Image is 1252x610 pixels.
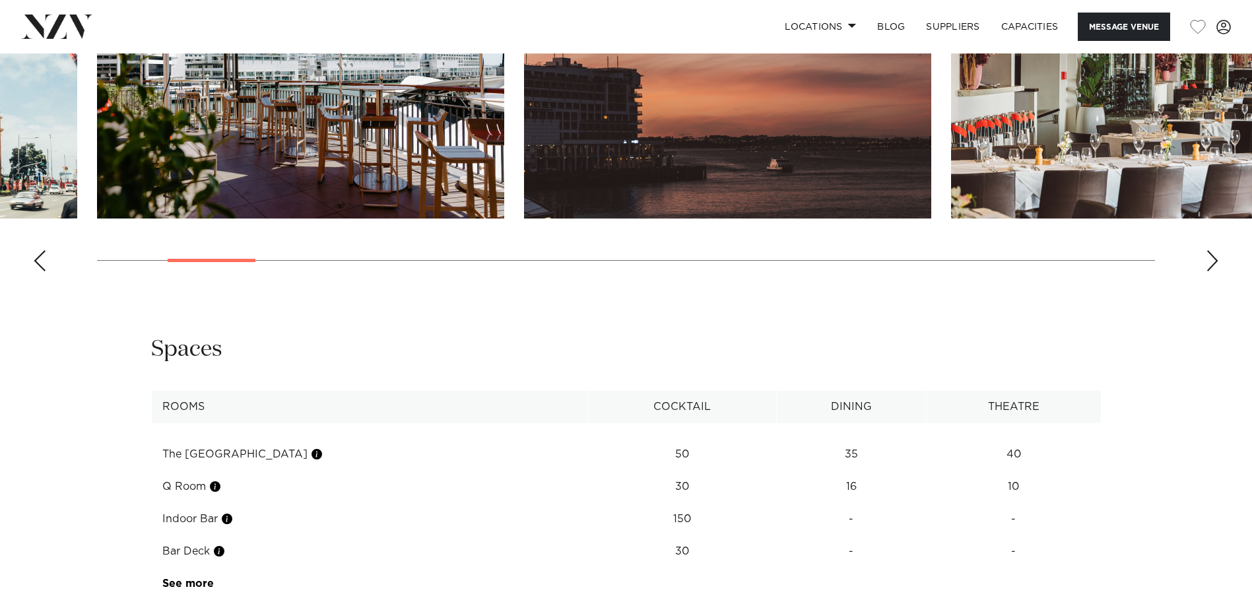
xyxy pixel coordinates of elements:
td: 35 [776,438,926,471]
td: 30 [587,471,776,503]
td: 40 [926,438,1101,471]
a: SUPPLIERS [915,13,990,41]
td: 50 [587,438,776,471]
td: - [776,503,926,535]
img: nzv-logo.png [21,15,93,38]
td: Indoor Bar [151,503,587,535]
th: Theatre [926,391,1101,423]
a: Capacities [991,13,1069,41]
a: BLOG [867,13,915,41]
td: 150 [587,503,776,535]
td: - [926,535,1101,568]
h2: Spaces [151,335,222,364]
td: 10 [926,471,1101,503]
th: Cocktail [587,391,776,423]
td: - [776,535,926,568]
a: Locations [774,13,867,41]
td: - [926,503,1101,535]
td: 16 [776,471,926,503]
td: 30 [587,535,776,568]
button: Message Venue [1078,13,1170,41]
td: Q Room [151,471,587,503]
td: The [GEOGRAPHIC_DATA] [151,438,587,471]
th: Dining [776,391,926,423]
td: Bar Deck [151,535,587,568]
th: Rooms [151,391,587,423]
